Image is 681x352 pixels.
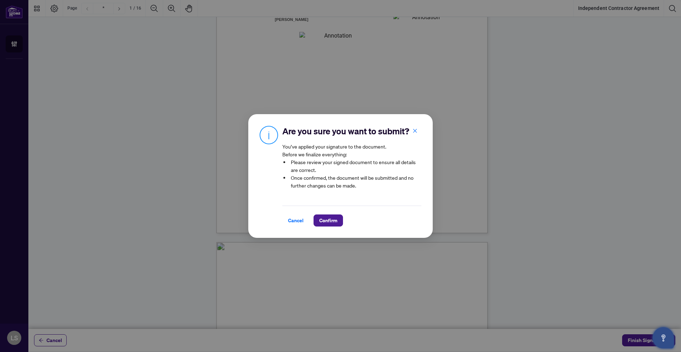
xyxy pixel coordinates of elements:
[653,327,674,348] button: Open asap
[289,174,421,189] li: Once confirmed, the document will be submitted and no further changes can be made.
[282,214,309,227] button: Cancel
[282,125,421,137] h2: Are you sure you want to submit?
[314,214,343,227] button: Confirm
[289,158,421,174] li: Please review your signed document to ensure all details are correct.
[282,143,421,194] article: You’ve applied your signature to the document. Before we finalize everything:
[288,215,304,226] span: Cancel
[260,125,278,144] img: Info Icon
[413,128,417,133] span: close
[319,215,337,226] span: Confirm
